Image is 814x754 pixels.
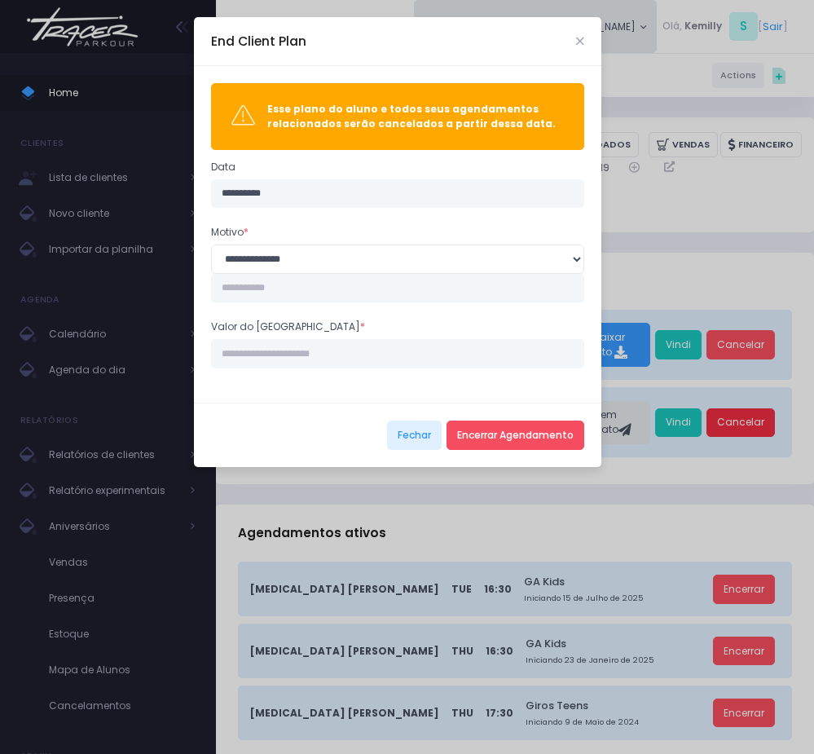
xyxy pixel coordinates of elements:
label: Data [211,160,235,174]
button: Close [576,37,584,46]
label: Valor do [GEOGRAPHIC_DATA] [211,320,365,334]
button: Encerrar Agendamento [447,421,584,450]
button: Fechar [387,421,442,450]
label: Motivo [211,225,249,240]
h5: End Client Plan [211,32,306,51]
div: Esse plano do aluno e todos seus agendamentos relacionados serão cancelados a partir dessa data. [267,102,564,131]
